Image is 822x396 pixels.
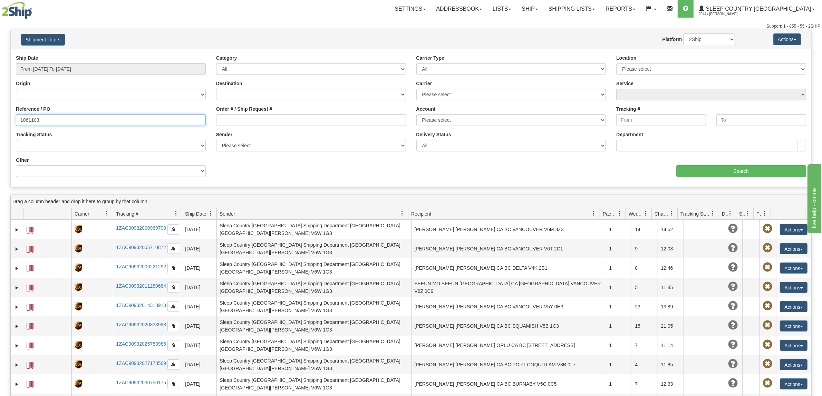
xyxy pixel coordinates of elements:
[167,321,179,331] button: Copy to clipboard
[13,265,20,272] a: Expand
[411,258,606,278] td: [PERSON_NAME] [PERSON_NAME] CA BC DELTA V4K 2B1
[763,320,772,330] span: Pickup Not Assigned
[411,355,606,374] td: [PERSON_NAME] [PERSON_NAME] CA BC PORT COQUITLAM V3B 0L7
[13,323,20,330] a: Expand
[170,208,182,219] a: Tracking # filter column settings
[27,243,33,254] a: Label
[416,131,451,138] label: Delivery Status
[27,262,33,273] a: Label
[216,278,411,297] td: Sleep Country [GEOGRAPHIC_DATA] Shipping Department [GEOGRAPHIC_DATA] [GEOGRAPHIC_DATA][PERSON_NA...
[27,320,33,331] a: Label
[116,225,166,231] a: 1ZAC90932000969700
[606,355,632,374] td: 1
[763,340,772,349] span: Pickup Not Assigned
[116,245,166,250] a: 1ZAC90932005710872
[182,239,216,258] td: [DATE]
[728,282,738,291] span: Unknown
[632,336,658,355] td: 7
[27,359,33,370] a: Label
[5,4,64,12] div: live help - online
[11,195,811,208] div: grid grouping header
[167,301,179,312] button: Copy to clipboard
[606,336,632,355] td: 1
[27,281,33,293] a: Label
[185,210,206,217] span: Ship Date
[694,0,820,18] a: Sleep Country [GEOGRAPHIC_DATA] 2044 / [PERSON_NAME]
[658,278,684,297] td: 11.85
[13,246,20,253] a: Expand
[632,258,658,278] td: 8
[27,378,33,389] a: Label
[606,316,632,336] td: 1
[216,131,232,138] label: Sender
[666,208,677,219] a: Charge filter column settings
[655,210,669,217] span: Charge
[759,208,771,219] a: Pickup Status filter column settings
[116,264,166,269] a: 1ZAC90932006221292
[632,355,658,374] td: 4
[101,208,113,219] a: Carrier filter column settings
[411,239,606,258] td: [PERSON_NAME] [PERSON_NAME] CA BC VANCOUVER V6T 2C1
[182,278,216,297] td: [DATE]
[116,360,166,366] a: 1ZAC90932027178569
[216,258,411,278] td: Sleep Country [GEOGRAPHIC_DATA] Shipping Department [GEOGRAPHIC_DATA] [GEOGRAPHIC_DATA][PERSON_NA...
[658,258,684,278] td: 12.46
[780,243,808,254] button: Actions
[182,355,216,374] td: [DATE]
[27,301,33,312] a: Label
[806,163,821,233] iframe: chat widget
[632,374,658,394] td: 7
[116,303,166,308] a: 1ZAC90932014318913
[416,106,436,112] label: Account
[606,239,632,258] td: 1
[780,320,808,331] button: Actions
[16,131,52,138] label: Tracking Status
[640,208,651,219] a: Weight filter column settings
[763,282,772,291] span: Pickup Not Assigned
[663,36,682,43] label: Platform
[780,359,808,370] button: Actions
[75,210,89,217] span: Carrier
[75,283,82,291] img: 8 - UPS
[716,114,806,126] input: To
[632,278,658,297] td: 5
[763,224,772,234] span: Pickup Not Assigned
[16,80,30,87] label: Origin
[416,55,444,61] label: Carrier Type
[167,340,179,350] button: Copy to clipboard
[411,297,606,316] td: [PERSON_NAME] [PERSON_NAME] CA BC VANCOUVER V5Y 0H3
[75,341,82,349] img: 8 - UPS
[411,210,431,217] span: Recipient
[431,0,487,18] a: Addressbook
[680,210,710,217] span: Tracking Status
[416,80,432,87] label: Carrier
[13,381,20,388] a: Expand
[27,339,33,350] a: Label
[487,0,516,18] a: Lists
[216,80,242,87] label: Destination
[739,210,745,217] span: Shipment Issues
[699,11,751,18] span: 2044 / [PERSON_NAME]
[182,297,216,316] td: [DATE]
[13,362,20,368] a: Expand
[543,0,600,18] a: Shipping lists
[763,378,772,388] span: Pickup Not Assigned
[600,0,641,18] a: Reports
[658,355,684,374] td: 11.85
[742,208,753,219] a: Shipment Issues filter column settings
[616,80,634,87] label: Service
[75,302,82,311] img: 8 - UPS
[616,55,636,61] label: Location
[182,220,216,239] td: [DATE]
[632,297,658,316] td: 23
[21,34,65,46] button: Shipment Filters
[632,316,658,336] td: 15
[116,210,138,217] span: Tracking #
[216,336,411,355] td: Sleep Country [GEOGRAPHIC_DATA] Shipping Department [GEOGRAPHIC_DATA] [GEOGRAPHIC_DATA][PERSON_NA...
[780,263,808,274] button: Actions
[632,239,658,258] td: 9
[722,210,728,217] span: Delivery Status
[216,355,411,374] td: Sleep Country [GEOGRAPHIC_DATA] Shipping Department [GEOGRAPHIC_DATA] [GEOGRAPHIC_DATA][PERSON_NA...
[616,114,706,126] input: From
[182,336,216,355] td: [DATE]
